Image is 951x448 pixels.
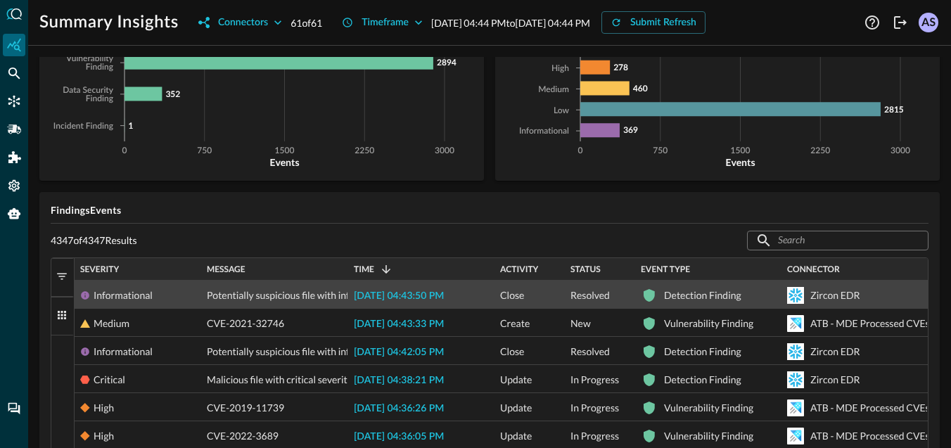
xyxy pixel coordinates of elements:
[787,343,804,360] svg: Snowflake
[570,394,619,422] span: In Progress
[431,15,590,30] p: [DATE] 04:44 PM to [DATE] 04:44 PM
[51,203,928,217] h5: Findings Events
[664,394,753,422] div: Vulnerability Finding
[613,62,628,72] tspan: 278
[519,127,569,136] tspan: Informational
[86,63,114,72] tspan: Finding
[122,147,127,155] tspan: 0
[891,147,910,155] tspan: 3000
[787,315,804,332] svg: Azure Data Explorer
[354,432,444,442] span: [DATE] 04:36:05 PM
[269,156,299,168] tspan: Events
[810,147,830,155] tspan: 2250
[601,11,706,34] button: Submit Refresh
[664,338,741,366] div: Detection Finding
[197,147,212,155] tspan: 750
[354,347,444,357] span: [DATE] 04:42:05 PM
[500,281,524,309] span: Close
[551,65,569,73] tspan: High
[437,57,457,68] tspan: 2894
[787,399,804,416] svg: Azure Data Explorer
[3,118,25,141] div: Pipelines
[354,404,444,414] span: [DATE] 04:36:26 PM
[207,309,284,338] span: CVE-2021-32746
[362,14,409,32] div: Timeframe
[165,89,180,99] tspan: 352
[128,120,133,131] tspan: 1
[94,394,114,422] div: High
[861,11,883,34] button: Help
[500,338,524,366] span: Close
[435,147,454,155] tspan: 3000
[354,264,374,274] span: Time
[570,281,610,309] span: Resolved
[731,147,751,155] tspan: 1500
[207,264,245,274] span: Message
[578,147,583,155] tspan: 0
[919,13,938,32] div: AS
[633,83,648,94] tspan: 460
[810,309,930,338] div: ATB - MDE Processed CVEs
[810,281,860,309] div: Zircon EDR
[500,394,532,422] span: Update
[3,203,25,225] div: Query Agent
[664,281,741,309] div: Detection Finding
[291,15,322,30] p: 61 of 61
[570,338,610,366] span: Resolved
[207,281,580,309] span: Potentially suspicious file with informational severity found at /root/.[DOMAIN_NAME]
[641,264,690,274] span: Event Type
[354,376,444,385] span: [DATE] 04:38:21 PM
[500,264,538,274] span: Activity
[63,87,113,95] tspan: Data Security
[810,338,860,366] div: Zircon EDR
[80,264,119,274] span: Severity
[554,107,570,115] tspan: Low
[623,124,638,135] tspan: 369
[787,287,804,304] svg: Snowflake
[500,309,530,338] span: Create
[3,62,25,84] div: Federated Search
[354,291,444,301] span: [DATE] 04:43:50 PM
[538,86,569,94] tspan: Medium
[218,14,268,32] div: Connectors
[884,104,904,115] tspan: 2815
[94,338,153,366] div: Informational
[207,338,663,366] span: Potentially suspicious file with informational severity found at ~/var/options/mdmmc288.inf_hwcom...
[51,234,137,247] p: 4347 of 4347 Results
[39,11,179,34] h1: Summary Insights
[275,147,295,155] tspan: 1500
[4,146,26,169] div: Addons
[664,366,741,394] div: Detection Finding
[630,14,696,32] div: Submit Refresh
[3,90,25,113] div: Connectors
[500,366,532,394] span: Update
[86,95,114,103] tspan: Finding
[65,55,114,63] tspan: Vulnerability
[787,428,804,444] svg: Azure Data Explorer
[787,264,840,274] span: Connector
[354,319,444,329] span: [DATE] 04:43:33 PM
[787,371,804,388] svg: Snowflake
[570,309,591,338] span: New
[190,11,291,34] button: Connectors
[889,11,912,34] button: Logout
[3,34,25,56] div: Summary Insights
[570,366,619,394] span: In Progress
[333,11,431,34] button: Timeframe
[3,174,25,197] div: Settings
[653,147,668,155] tspan: 750
[53,122,114,131] tspan: Incident Finding
[94,309,129,338] div: Medium
[207,366,601,394] span: Malicious file with critical severity found at C:\Windows\repair\SECURITY\Yankee_Login.zip
[207,394,284,422] span: CVE-2019-11739
[3,397,25,420] div: Chat
[355,147,374,155] tspan: 2250
[810,394,930,422] div: ATB - MDE Processed CVEs
[810,366,860,394] div: Zircon EDR
[778,227,896,253] input: Search
[570,264,601,274] span: Status
[664,309,753,338] div: Vulnerability Finding
[94,281,153,309] div: Informational
[725,156,755,168] tspan: Events
[94,366,125,394] div: Critical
